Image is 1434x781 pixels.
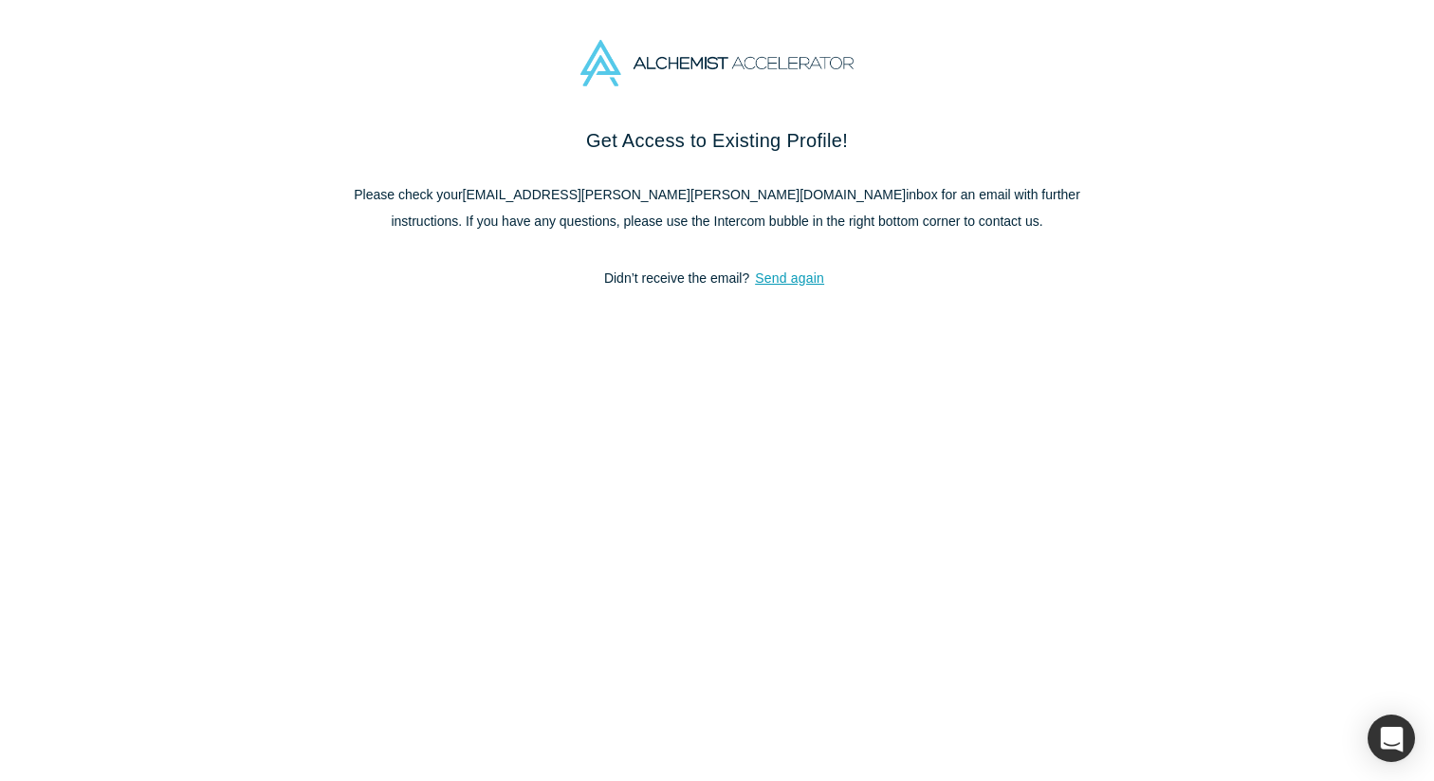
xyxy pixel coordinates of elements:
[580,40,854,86] img: Alchemist Accelerator Logo
[319,126,1115,155] h2: Get Access to Existing Profile!
[749,268,830,289] button: Send again
[319,254,1115,303] div: Didn’t receive the email?
[463,187,907,202] b: [EMAIL_ADDRESS][PERSON_NAME][PERSON_NAME][DOMAIN_NAME]
[319,181,1115,234] p: Please check your inbox for an email with further instructions. If you have any questions, please...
